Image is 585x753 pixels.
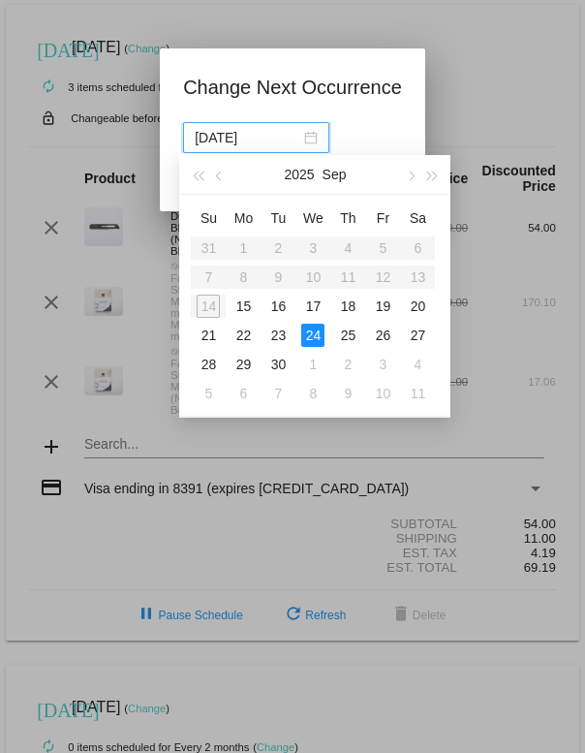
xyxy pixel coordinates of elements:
button: Next year (Control + right) [421,155,443,194]
th: Wed [295,203,330,234]
div: 7 [266,382,290,405]
div: 3 [371,353,394,376]
div: 29 [231,353,255,376]
div: 6 [231,382,255,405]
button: 2025 [284,155,314,194]
button: Previous month (PageUp) [209,155,231,194]
td: 10/7/2025 [261,379,295,408]
td: 9/18/2025 [330,292,365,321]
th: Thu [330,203,365,234]
td: 9/17/2025 [295,292,330,321]
td: 9/29/2025 [226,350,261,379]
th: Fri [365,203,400,234]
div: 19 [371,295,394,318]
td: 9/15/2025 [226,292,261,321]
th: Mon [226,203,261,234]
td: 10/4/2025 [400,350,435,379]
input: Select date [195,127,300,148]
th: Sat [400,203,435,234]
div: 4 [406,353,429,376]
div: 2 [336,353,359,376]
button: Sep [323,155,347,194]
td: 10/10/2025 [365,379,400,408]
h1: Change Next Occurrence [183,72,402,103]
div: 30 [266,353,290,376]
div: 8 [301,382,324,405]
td: 9/30/2025 [261,350,295,379]
td: 10/3/2025 [365,350,400,379]
div: 18 [336,295,359,318]
td: 9/24/2025 [295,321,330,350]
td: 10/11/2025 [400,379,435,408]
div: 25 [336,324,359,347]
div: 20 [406,295,429,318]
div: 9 [336,382,359,405]
button: Next month (PageDown) [400,155,421,194]
th: Sun [191,203,226,234]
td: 9/23/2025 [261,321,295,350]
td: 10/5/2025 [191,379,226,408]
div: 24 [301,324,324,347]
td: 9/16/2025 [261,292,295,321]
td: 9/22/2025 [226,321,261,350]
th: Tue [261,203,295,234]
div: 21 [197,324,220,347]
div: 17 [301,295,324,318]
div: 11 [406,382,429,405]
div: 5 [197,382,220,405]
td: 9/28/2025 [191,350,226,379]
div: 27 [406,324,429,347]
td: 10/1/2025 [295,350,330,379]
div: 15 [231,295,255,318]
td: 10/6/2025 [226,379,261,408]
div: 22 [231,324,255,347]
td: 9/25/2025 [330,321,365,350]
div: 23 [266,324,290,347]
td: 9/21/2025 [191,321,226,350]
td: 9/27/2025 [400,321,435,350]
td: 10/9/2025 [330,379,365,408]
td: 9/19/2025 [365,292,400,321]
button: Last year (Control + left) [187,155,208,194]
div: 10 [371,382,394,405]
div: 28 [197,353,220,376]
td: 9/20/2025 [400,292,435,321]
td: 9/26/2025 [365,321,400,350]
div: 26 [371,324,394,347]
div: 16 [266,295,290,318]
td: 10/2/2025 [330,350,365,379]
td: 10/8/2025 [295,379,330,408]
div: 1 [301,353,324,376]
